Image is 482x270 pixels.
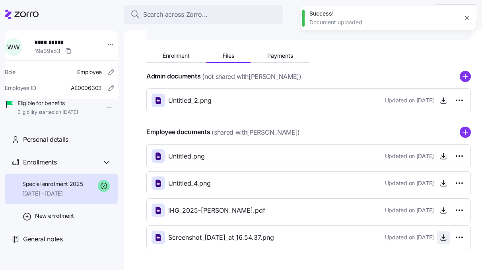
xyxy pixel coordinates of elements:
span: Updated on [DATE] [385,206,434,214]
span: Special enrollment 2025 [22,180,83,188]
h4: Admin documents [146,72,200,81]
span: IHG_2025-[PERSON_NAME].pdf [168,205,265,215]
span: Personal details [23,135,68,145]
span: (shared with [PERSON_NAME] ) [212,127,300,137]
span: AE0006303 [71,84,102,92]
span: Role [5,68,16,76]
span: Eligibility started on [DATE] [17,109,78,116]
span: Untitled_4.png [168,178,211,188]
span: Updated on [DATE] [385,179,434,187]
span: New enrollment [35,212,74,220]
svg: add icon [460,127,471,138]
div: Document uploaded [309,18,458,26]
span: General notes [23,234,63,244]
span: (not shared with [PERSON_NAME] ) [202,72,301,82]
span: W W [7,44,19,50]
span: Screenshot_[DATE]_at_16.54.37.png [168,233,274,243]
span: Enrollments [23,157,56,167]
span: [DATE] - [DATE] [22,190,83,198]
span: Files [223,53,234,59]
span: 19e39ab3 [35,47,60,55]
span: Updated on [DATE] [385,96,434,104]
svg: add icon [460,71,471,82]
span: Employee [77,68,102,76]
h4: Employee documents [146,127,210,137]
span: Untitled.png [168,151,205,161]
span: Enrollment [163,53,190,59]
span: Updated on [DATE] [385,233,434,241]
span: Eligible for benefits [17,99,78,107]
span: Untitled_2.png [168,96,212,106]
span: Updated on [DATE] [385,152,434,160]
button: Search across Zorro... [124,5,283,24]
span: Employee ID [5,84,36,92]
div: Success! [309,10,458,18]
span: Payments [267,53,293,59]
span: Search across Zorro... [143,10,208,20]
